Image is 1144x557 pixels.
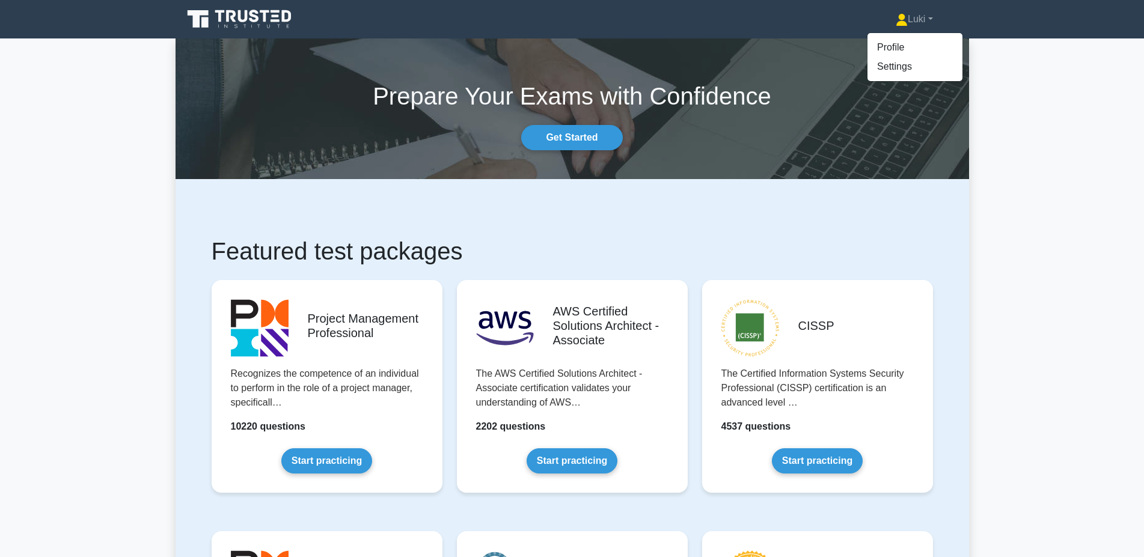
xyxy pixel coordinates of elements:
a: Start practicing [772,448,863,473]
a: Get Started [521,125,622,150]
ul: Luki [867,32,963,82]
h1: Prepare Your Exams with Confidence [176,82,969,111]
a: Settings [867,57,962,76]
a: Profile [867,38,962,57]
a: Luki [867,7,961,31]
a: Start practicing [527,448,617,473]
a: Start practicing [281,448,372,473]
h1: Featured test packages [212,237,933,266]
